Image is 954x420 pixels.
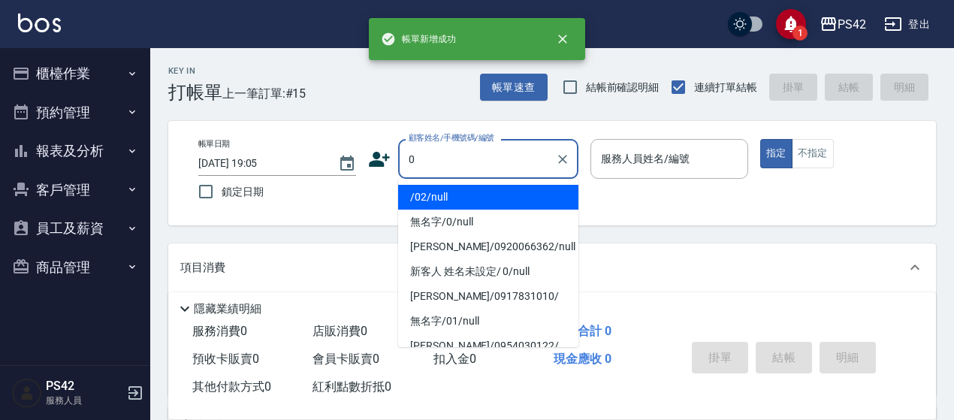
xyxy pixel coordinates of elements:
[398,284,578,309] li: [PERSON_NAME]/0917831010/
[552,149,573,170] button: Clear
[814,9,872,40] button: PS42
[398,309,578,334] li: 無名字/01/null
[398,259,578,284] li: 新客人 姓名未設定/ 0/null
[312,324,367,338] span: 店販消費 0
[381,32,456,47] span: 帳單新增成功
[312,379,391,394] span: 紅利點數折抵 0
[878,11,936,38] button: 登出
[222,184,264,200] span: 鎖定日期
[192,379,271,394] span: 其他付款方式 0
[792,26,808,41] span: 1
[192,324,247,338] span: 服務消費 0
[6,209,144,248] button: 員工及薪資
[168,243,936,292] div: 項目消費
[46,379,122,394] h5: PS42
[180,260,225,276] p: 項目消費
[398,210,578,234] li: 無名字/0/null
[18,14,61,32] img: Logo
[168,66,222,76] h2: Key In
[192,352,259,366] span: 預收卡販賣 0
[546,23,579,56] button: close
[329,146,365,182] button: Choose date, selected date is 2025-09-20
[433,352,476,366] span: 扣入金 0
[554,352,611,366] span: 現金應收 0
[6,131,144,171] button: 報表及分析
[554,324,611,338] span: 業績合計 0
[6,248,144,287] button: 商品管理
[198,138,230,150] label: 帳單日期
[398,234,578,259] li: [PERSON_NAME]/0920066362/null
[312,352,379,366] span: 會員卡販賣 0
[760,139,792,168] button: 指定
[6,54,144,93] button: 櫃檯作業
[46,394,122,407] p: 服務人員
[194,301,261,317] p: 隱藏業績明細
[792,139,834,168] button: 不指定
[694,80,757,95] span: 連續打單結帳
[838,15,866,34] div: PS42
[168,82,222,103] h3: 打帳單
[480,74,548,101] button: 帳單速查
[198,151,323,176] input: YYYY/MM/DD hh:mm
[398,334,578,358] li: [PERSON_NAME]/0954030122/
[6,171,144,210] button: 客戶管理
[12,378,42,408] img: Person
[409,132,494,144] label: 顧客姓名/手機號碼/編號
[586,80,660,95] span: 結帳前確認明細
[222,84,306,103] span: 上一筆訂單:#15
[398,185,578,210] li: /02/null
[6,93,144,132] button: 預約管理
[776,9,806,39] button: save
